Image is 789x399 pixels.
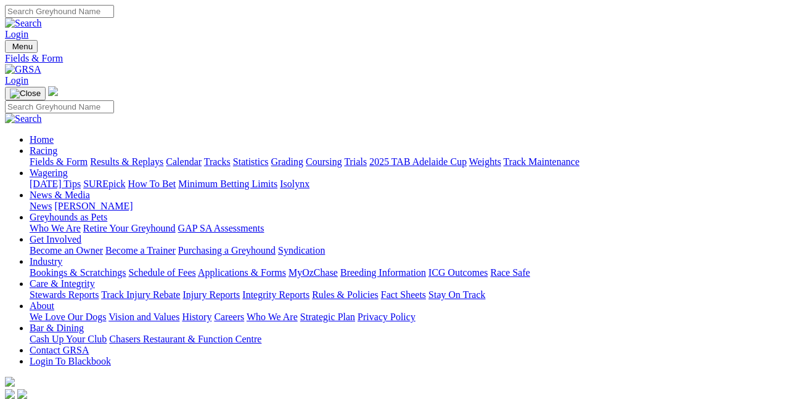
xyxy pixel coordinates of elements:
[5,75,28,86] a: Login
[5,5,114,18] input: Search
[288,267,338,278] a: MyOzChase
[30,289,784,300] div: Care & Integrity
[381,289,426,300] a: Fact Sheets
[30,223,784,234] div: Greyhounds as Pets
[5,87,46,100] button: Toggle navigation
[30,334,107,344] a: Cash Up Your Club
[30,234,81,244] a: Get Involved
[17,389,27,399] img: twitter.svg
[5,29,28,39] a: Login
[5,18,42,29] img: Search
[30,345,89,355] a: Contact GRSA
[30,289,99,300] a: Stewards Reports
[504,156,579,167] a: Track Maintenance
[182,312,211,322] a: History
[178,179,277,189] a: Minimum Betting Limits
[30,323,84,333] a: Bar & Dining
[214,312,244,322] a: Careers
[30,356,111,366] a: Login To Blackbook
[182,289,240,300] a: Injury Reports
[30,223,81,233] a: Who We Are
[105,245,176,256] a: Become a Trainer
[278,245,325,256] a: Syndication
[30,212,107,222] a: Greyhounds as Pets
[5,53,784,64] a: Fields & Form
[101,289,180,300] a: Track Injury Rebate
[108,312,179,322] a: Vision and Values
[280,179,309,189] a: Isolynx
[178,223,264,233] a: GAP SA Assessments
[300,312,355,322] a: Strategic Plan
[30,179,784,190] div: Wagering
[30,190,90,200] a: News & Media
[54,201,133,211] a: [PERSON_NAME]
[306,156,342,167] a: Coursing
[30,156,784,167] div: Racing
[5,100,114,113] input: Search
[166,156,202,167] a: Calendar
[83,179,125,189] a: SUREpick
[30,179,81,189] a: [DATE] Tips
[90,156,163,167] a: Results & Replays
[5,389,15,399] img: facebook.svg
[5,113,42,124] img: Search
[490,267,529,278] a: Race Safe
[30,267,784,278] div: Industry
[428,267,488,278] a: ICG Outcomes
[30,156,88,167] a: Fields & Form
[30,201,784,212] div: News & Media
[469,156,501,167] a: Weights
[247,312,298,322] a: Who We Are
[233,156,269,167] a: Statistics
[30,167,68,178] a: Wagering
[358,312,415,322] a: Privacy Policy
[128,179,176,189] a: How To Bet
[340,267,426,278] a: Breeding Information
[128,267,195,278] a: Schedule of Fees
[30,267,126,278] a: Bookings & Scratchings
[30,245,784,256] div: Get Involved
[30,134,54,145] a: Home
[30,300,54,311] a: About
[109,334,261,344] a: Chasers Restaurant & Function Centre
[12,42,33,51] span: Menu
[428,289,485,300] a: Stay On Track
[178,245,276,256] a: Purchasing a Greyhound
[30,245,103,256] a: Become an Owner
[10,89,41,99] img: Close
[5,40,38,53] button: Toggle navigation
[30,145,57,156] a: Racing
[5,64,41,75] img: GRSA
[30,312,784,323] div: About
[30,201,52,211] a: News
[204,156,231,167] a: Tracks
[344,156,367,167] a: Trials
[242,289,309,300] a: Integrity Reports
[369,156,467,167] a: 2025 TAB Adelaide Cup
[83,223,176,233] a: Retire Your Greyhound
[198,267,286,278] a: Applications & Forms
[30,334,784,345] div: Bar & Dining
[30,278,95,289] a: Care & Integrity
[48,86,58,96] img: logo-grsa-white.png
[312,289,378,300] a: Rules & Policies
[5,377,15,387] img: logo-grsa-white.png
[30,256,62,267] a: Industry
[30,312,106,322] a: We Love Our Dogs
[271,156,303,167] a: Grading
